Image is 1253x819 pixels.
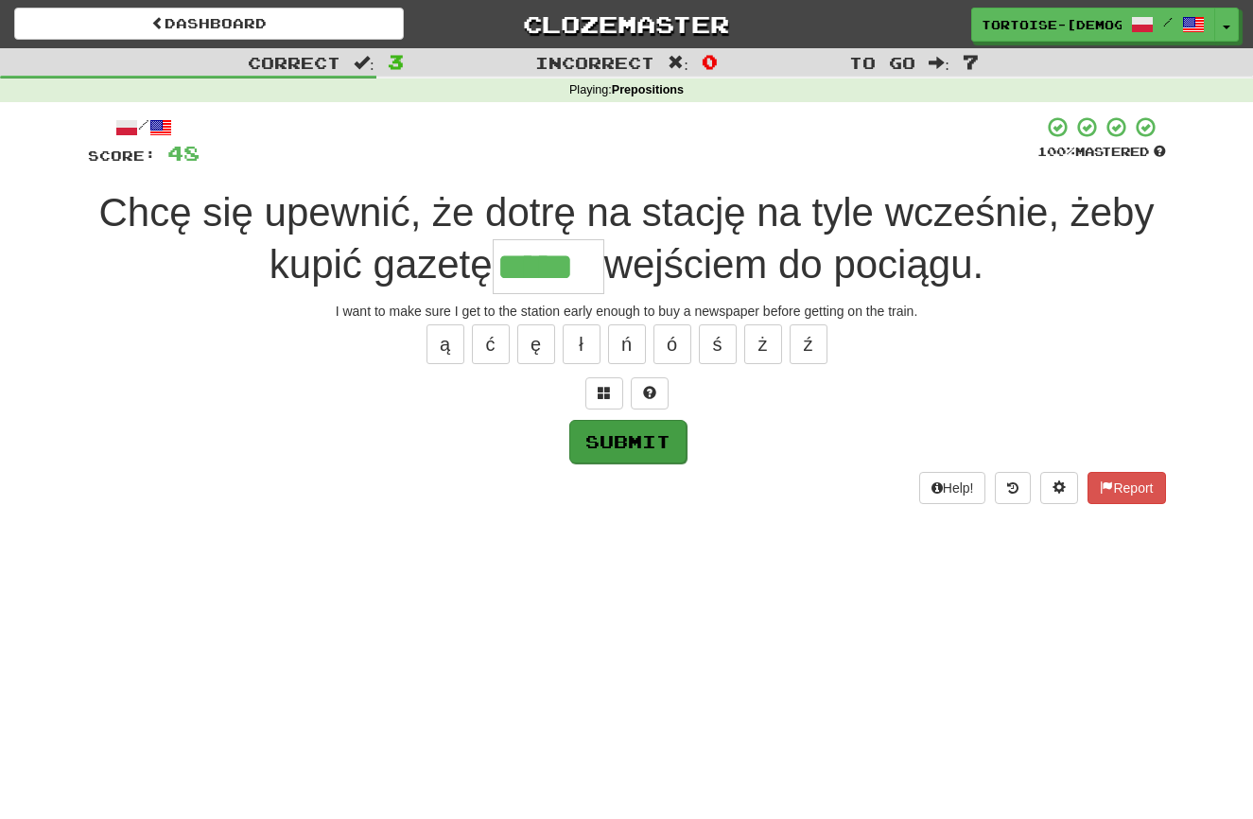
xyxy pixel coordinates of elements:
[982,16,1122,33] span: tortoise-[DEMOGRAPHIC_DATA]
[563,324,600,364] button: ł
[919,472,986,504] button: Help!
[517,324,555,364] button: ę
[1088,472,1165,504] button: Report
[702,50,718,73] span: 0
[971,8,1215,42] a: tortoise-[DEMOGRAPHIC_DATA] /
[14,8,404,40] a: Dashboard
[472,324,510,364] button: ć
[88,115,200,139] div: /
[790,324,827,364] button: ź
[995,472,1031,504] button: Round history (alt+y)
[604,242,984,287] span: wejściem do pociągu.
[612,83,684,96] strong: Prepositions
[744,324,782,364] button: ż
[1037,144,1075,159] span: 100 %
[929,55,949,71] span: :
[354,55,374,71] span: :
[1037,144,1166,161] div: Mastered
[388,50,404,73] span: 3
[99,190,1155,287] span: Chcę się upewnić, że dotrę na stację na tyle wcześnie, żeby kupić gazetę
[849,53,915,72] span: To go
[88,148,156,164] span: Score:
[535,53,654,72] span: Incorrect
[248,53,340,72] span: Correct
[653,324,691,364] button: ó
[88,302,1166,321] div: I want to make sure I get to the station early enough to buy a newspaper before getting on the tr...
[585,377,623,409] button: Switch sentence to multiple choice alt+p
[668,55,688,71] span: :
[167,141,200,165] span: 48
[608,324,646,364] button: ń
[631,377,669,409] button: Single letter hint - you only get 1 per sentence and score half the points! alt+h
[426,324,464,364] button: ą
[432,8,822,41] a: Clozemaster
[963,50,979,73] span: 7
[569,420,687,463] button: Submit
[1163,15,1173,28] span: /
[699,324,737,364] button: ś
